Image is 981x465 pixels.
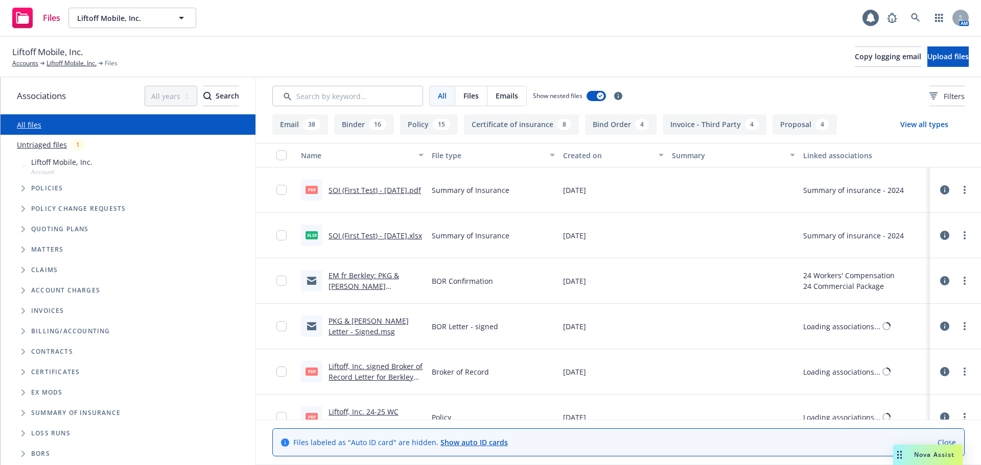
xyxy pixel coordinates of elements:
[914,450,954,459] span: Nova Assist
[17,89,66,103] span: Associations
[31,167,92,176] span: Account
[663,114,766,135] button: Invoice - Third Party
[432,366,489,377] span: Broker of Record
[276,321,287,331] input: Toggle Row Selected
[276,412,287,422] input: Toggle Row Selected
[329,361,423,393] a: Liftoff, Inc. signed Broker of Record Letter for Berkley Pkg, WC..pdf
[8,4,64,32] a: Files
[203,86,239,106] button: SearchSearch
[432,185,509,195] span: Summary of Insurance
[297,143,428,167] button: Name
[31,226,89,232] span: Quoting plans
[440,437,508,447] a: Show auto ID cards
[276,366,287,377] input: Toggle Row Selected
[815,119,829,130] div: 4
[882,8,902,28] a: Report a Bug
[301,150,412,161] div: Name
[293,437,508,448] span: Files labeled as "Auto ID card" are hidden.
[17,139,67,150] a: Untriaged files
[464,114,579,135] button: Certificate of insurance
[432,412,451,423] span: Policy
[276,150,287,160] input: Select all
[959,275,971,287] a: more
[668,143,799,167] button: Summary
[329,271,399,302] a: EM fr Berkley: PKG & [PERSON_NAME] Confirmation.msg
[635,119,649,130] div: 4
[329,316,409,336] a: PKG & [PERSON_NAME] Letter - Signed.msg
[105,59,118,68] span: Files
[893,445,906,465] div: Drag to move
[334,114,394,135] button: Binder
[428,143,558,167] button: File type
[927,52,969,61] span: Upload files
[929,8,949,28] a: Switch app
[306,231,318,239] span: xlsx
[929,86,965,106] button: Filters
[563,276,586,286] span: [DATE]
[959,229,971,241] a: more
[203,92,212,100] svg: Search
[927,46,969,67] button: Upload files
[17,120,41,130] a: All files
[803,185,904,195] div: Summary of insurance - 2024
[1,321,255,464] div: Folder Tree Example
[306,413,318,421] span: pdf
[272,86,423,106] input: Search by keyword...
[893,445,963,465] button: Nova Assist
[31,430,71,436] span: Loss Runs
[31,369,80,375] span: Certificates
[31,267,58,273] span: Claims
[563,150,653,161] div: Created on
[929,91,965,102] span: Filters
[803,270,895,281] div: 24 Workers' Compensation
[31,410,121,416] span: Summary of insurance
[884,114,965,135] button: View all types
[433,119,450,130] div: 15
[203,86,239,106] div: Search
[369,119,386,130] div: 16
[959,184,971,196] a: more
[855,52,921,61] span: Copy logging email
[31,328,110,334] span: Billing/Accounting
[803,150,926,161] div: Linked associations
[557,119,571,130] div: 8
[303,119,320,130] div: 38
[31,451,50,457] span: BORs
[306,368,318,375] span: pdf
[938,437,956,448] a: Close
[400,114,458,135] button: Policy
[31,247,63,253] span: Matters
[438,90,447,101] span: All
[463,90,479,101] span: Files
[563,321,586,332] span: [DATE]
[272,114,328,135] button: Email
[31,206,126,212] span: Policy change requests
[12,45,83,59] span: Liftoff Mobile, Inc.
[306,186,318,193] span: pdf
[68,8,196,28] button: Liftoff Mobile, Inc.
[1,155,255,321] div: Tree Example
[276,230,287,240] input: Toggle Row Selected
[43,14,60,22] span: Files
[533,91,582,100] span: Show nested files
[563,366,586,377] span: [DATE]
[31,308,64,314] span: Invoices
[563,185,586,195] span: [DATE]
[71,139,85,151] div: 1
[855,46,921,67] button: Copy logging email
[432,321,498,332] span: BOR Letter - signed
[585,114,657,135] button: Bind Order
[773,114,837,135] button: Proposal
[905,8,926,28] a: Search
[959,411,971,423] a: more
[563,230,586,241] span: [DATE]
[432,276,493,286] span: BOR Confirmation
[432,230,509,241] span: Summary of Insurance
[745,119,759,130] div: 4
[803,321,880,332] div: Loading associations...
[31,349,73,355] span: Contracts
[46,59,97,68] a: Liftoff Mobile, Inc.
[803,281,895,291] div: 24 Commercial Package
[959,365,971,378] a: more
[12,59,38,68] a: Accounts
